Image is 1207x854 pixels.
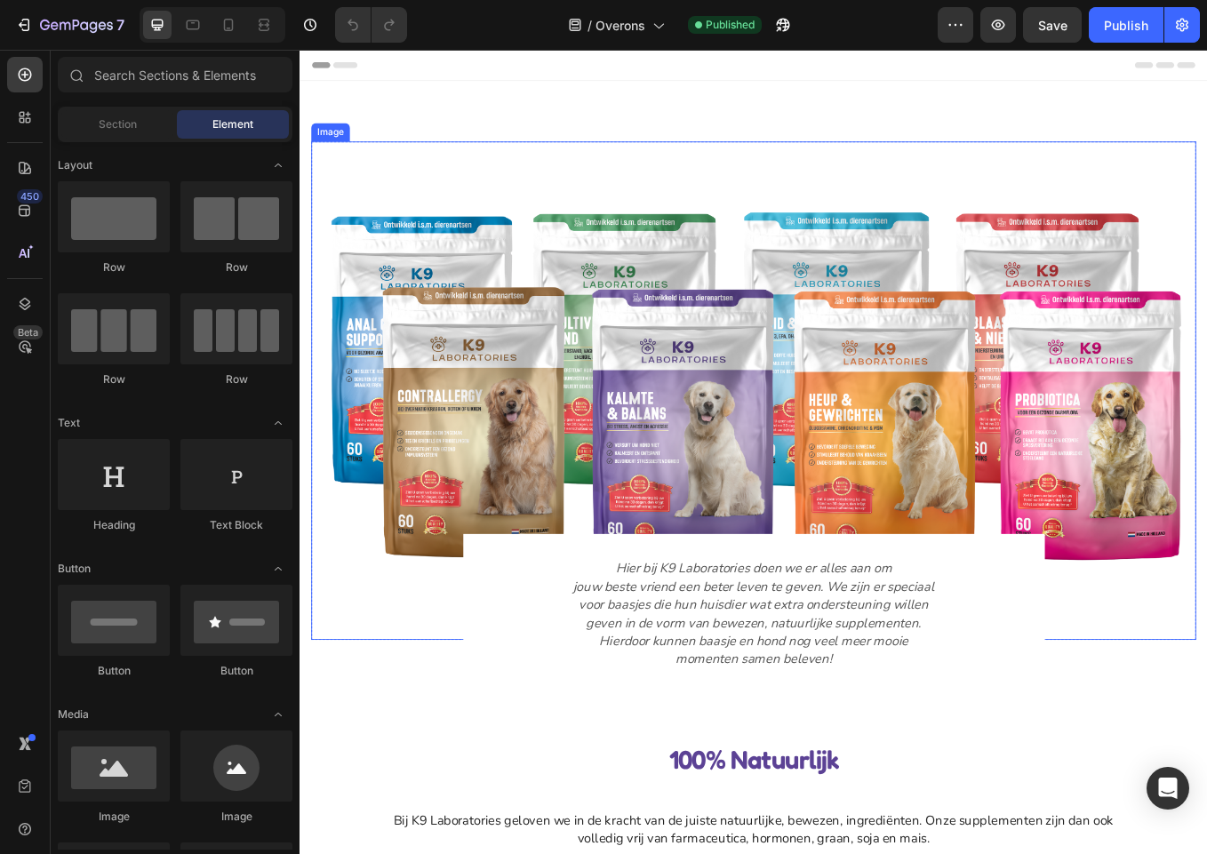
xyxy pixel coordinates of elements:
span: Element [212,116,253,132]
div: Heading [58,517,170,533]
div: Image [17,89,55,105]
div: Row [58,259,170,275]
span: Button [58,561,91,577]
p: jouw beste vriend een beter leven te geven. We zijn er speciaal [222,620,845,642]
span: Toggle open [264,409,292,437]
span: Layout [58,157,92,173]
button: Publish [1089,7,1163,43]
span: Toggle open [264,151,292,180]
span: Text [58,415,80,431]
div: Beta [13,325,43,339]
div: Row [180,259,292,275]
span: Published [706,17,755,33]
span: Toggle open [264,700,292,729]
span: / [588,16,592,35]
div: Button [58,663,170,679]
button: Save [1023,7,1082,43]
div: Open Intercom Messenger [1147,767,1189,810]
div: Text Block [180,517,292,533]
span: Media [58,706,89,722]
p: Hier bij K9 Laboratories doen we er alles aan om [222,599,845,620]
p: Hierdoor kunnen baasje en hond nog veel meer mooie [222,684,845,706]
div: 450 [17,189,43,204]
input: Search Sections & Elements [58,57,292,92]
p: geven in de vorm van bewezen, natuurlijke supplementen. [222,663,845,684]
span: Toggle open [264,555,292,583]
p: momenten samen beleven! [222,705,845,726]
iframe: Design area [300,50,1207,854]
div: Row [180,371,292,387]
img: Alt Image [13,108,1053,693]
div: Image [58,809,170,825]
span: Save [1038,18,1067,33]
p: 7 [116,14,124,36]
span: Section [99,116,137,132]
div: Button [180,663,292,679]
p: voor baasjes die hun huisdier wat extra ondersteuning willen [222,642,845,663]
button: 7 [7,7,132,43]
div: Image [180,809,292,825]
div: Undo/Redo [335,7,407,43]
div: Publish [1104,16,1148,35]
div: Row [58,371,170,387]
span: Overons [596,16,645,35]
